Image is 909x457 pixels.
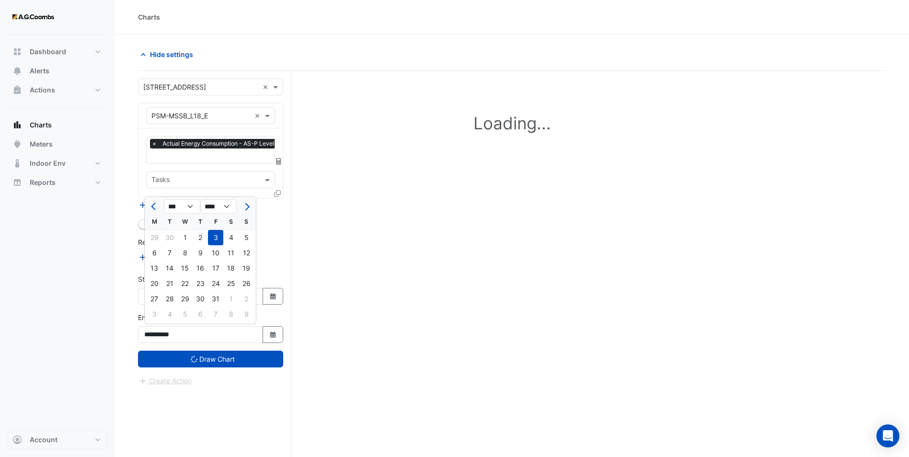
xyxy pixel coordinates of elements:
div: Wednesday, November 5, 2025 [177,307,193,322]
div: Monday, October 27, 2025 [147,291,162,307]
div: 30 [162,230,177,245]
span: Meters [30,139,53,149]
app-icon: Reports [12,178,22,187]
div: 3 [147,307,162,322]
div: Wednesday, October 8, 2025 [177,245,193,261]
div: Thursday, October 30, 2025 [193,291,208,307]
div: T [162,214,177,229]
div: 19 [239,261,254,276]
div: 26 [239,276,254,291]
div: Monday, October 20, 2025 [147,276,162,291]
div: 4 [162,307,177,322]
div: Tuesday, September 30, 2025 [162,230,177,245]
div: 30 [193,291,208,307]
button: Next month [241,199,252,214]
div: 2 [193,230,208,245]
div: 8 [223,307,239,322]
div: Thursday, November 6, 2025 [193,307,208,322]
div: Thursday, October 16, 2025 [193,261,208,276]
fa-icon: Select Date [269,331,277,339]
div: 28 [162,291,177,307]
app-icon: Dashboard [12,47,22,57]
div: Friday, November 7, 2025 [208,307,223,322]
div: 2 [239,291,254,307]
span: Choose Function [275,157,283,165]
div: 21 [162,276,177,291]
div: S [239,214,254,229]
div: Tuesday, October 7, 2025 [162,245,177,261]
div: Tuesday, October 28, 2025 [162,291,177,307]
span: Actual Energy Consumption - AS-P Level 18, Base [160,139,301,149]
h1: Loading... [159,113,865,133]
div: 29 [147,230,162,245]
div: Thursday, October 23, 2025 [193,276,208,291]
div: Tuesday, November 4, 2025 [162,307,177,322]
label: Start Date [138,274,170,284]
label: Reference Lines [138,237,188,247]
div: F [208,214,223,229]
div: Open Intercom Messenger [876,424,899,447]
div: Friday, October 17, 2025 [208,261,223,276]
div: 9 [193,245,208,261]
div: 24 [208,276,223,291]
div: 20 [147,276,162,291]
div: 15 [177,261,193,276]
div: S [223,214,239,229]
button: Add Equipment [138,199,196,210]
div: 16 [193,261,208,276]
span: Clone Favourites and Tasks from this Equipment to other Equipment [274,189,281,197]
span: Clear [263,82,271,92]
div: 5 [239,230,254,245]
div: Thursday, October 9, 2025 [193,245,208,261]
div: Sunday, October 12, 2025 [239,245,254,261]
div: Monday, October 13, 2025 [147,261,162,276]
div: 18 [223,261,239,276]
div: 7 [208,307,223,322]
div: 11 [223,245,239,261]
div: 1 [223,291,239,307]
div: Tasks [150,174,170,187]
div: Sunday, October 5, 2025 [239,230,254,245]
span: Dashboard [30,47,66,57]
div: 1 [177,230,193,245]
button: Account [8,430,107,449]
app-icon: Actions [12,85,22,95]
span: Indoor Env [30,159,66,168]
div: 14 [162,261,177,276]
div: Friday, October 3, 2025 [208,230,223,245]
button: Actions [8,80,107,100]
button: Reports [8,173,107,192]
label: End Date [138,312,167,322]
div: W [177,214,193,229]
div: Sunday, November 2, 2025 [239,291,254,307]
div: Monday, October 6, 2025 [147,245,162,261]
div: Saturday, November 1, 2025 [223,291,239,307]
div: Tuesday, October 21, 2025 [162,276,177,291]
div: Saturday, October 4, 2025 [223,230,239,245]
div: 12 [239,245,254,261]
div: M [147,214,162,229]
div: Saturday, October 25, 2025 [223,276,239,291]
app-icon: Meters [12,139,22,149]
div: 6 [193,307,208,322]
div: Monday, September 29, 2025 [147,230,162,245]
div: 6 [147,245,162,261]
div: 10 [208,245,223,261]
div: Monday, November 3, 2025 [147,307,162,322]
button: Hide settings [138,46,199,63]
app-escalated-ticket-create-button: Please wait for charts to finish loading [138,376,192,384]
img: Company Logo [12,8,55,27]
div: Wednesday, October 15, 2025 [177,261,193,276]
span: Hide settings [150,49,193,59]
div: 29 [177,291,193,307]
button: Alerts [8,61,107,80]
span: × [150,139,159,149]
div: Saturday, November 8, 2025 [223,307,239,322]
div: Charts [138,12,160,22]
div: Sunday, October 26, 2025 [239,276,254,291]
div: 27 [147,291,162,307]
div: Thursday, October 2, 2025 [193,230,208,245]
fa-icon: Select Date [269,292,277,300]
div: Sunday, October 19, 2025 [239,261,254,276]
div: Friday, October 24, 2025 [208,276,223,291]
